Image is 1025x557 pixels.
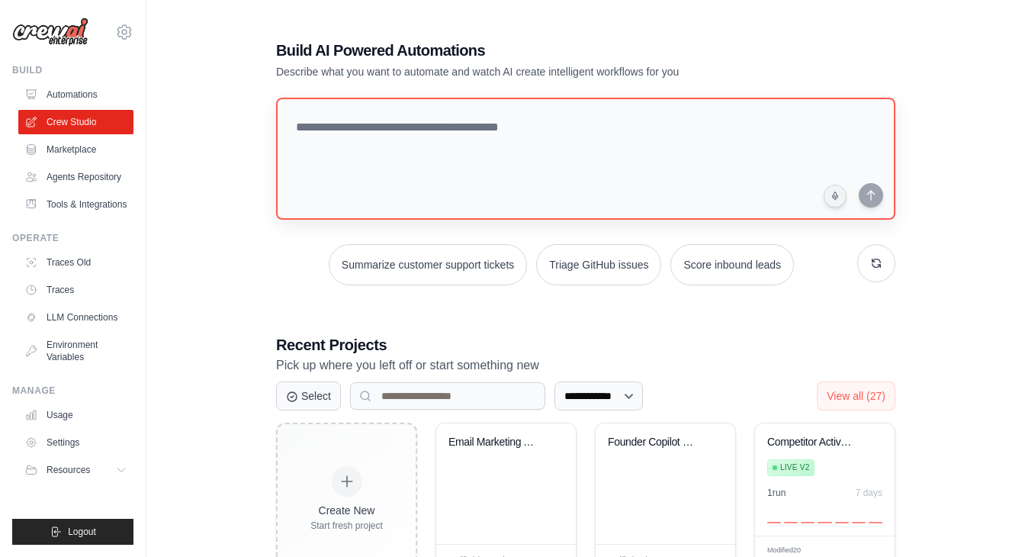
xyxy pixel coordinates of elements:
p: Describe what you want to automate and watch AI create intelligent workflows for you [276,64,789,79]
a: Usage [18,403,133,427]
button: Logout [12,519,133,545]
div: Manage [12,385,133,397]
span: View all (27) [827,390,885,402]
a: Automations [18,82,133,107]
button: Score inbound leads [670,244,794,285]
span: Live v2 [780,462,809,474]
iframe: Chat Widget [949,484,1025,557]
button: Resources [18,458,133,482]
button: Click to speak your automation idea [824,185,847,208]
div: Operate [12,232,133,244]
a: LLM Connections [18,305,133,330]
button: View all (27) [817,382,895,411]
p: Pick up where you left off or start something new [276,356,895,375]
div: Day 3: 0 executions [801,522,815,523]
div: Start fresh project [310,520,383,532]
div: Create New [310,503,383,518]
span: Logout [68,526,96,538]
h1: Build AI Powered Automations [276,40,789,61]
div: 7 days [856,487,882,499]
span: Resources [47,464,90,476]
a: Settings [18,430,133,455]
a: Agents Repository [18,165,133,189]
a: Traces Old [18,250,133,275]
div: Build [12,64,133,76]
div: Day 1: 0 executions [767,522,781,523]
div: Day 2: 0 executions [784,522,798,523]
div: Founder Copilot - MVP to $25k MRR [608,436,700,449]
h3: Recent Projects [276,334,895,356]
div: Day 6: 0 executions [852,522,866,523]
a: Tools & Integrations [18,192,133,217]
img: Logo [12,18,88,47]
div: Email Marketing Automation Suite [448,436,541,449]
a: Traces [18,278,133,302]
a: Marketplace [18,137,133,162]
button: Get new suggestions [857,244,895,282]
div: 1 run [767,487,786,499]
div: Day 4: 0 executions [818,522,831,523]
div: Activity over last 7 days [767,505,882,523]
button: Triage GitHub issues [536,244,661,285]
div: Competitor Activity Monitor [767,436,860,449]
button: Select [276,382,341,411]
div: Day 5: 0 executions [835,522,849,523]
a: Environment Variables [18,333,133,369]
a: Crew Studio [18,110,133,134]
button: Summarize customer support tickets [329,244,527,285]
div: Day 7: 0 executions [869,522,882,523]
